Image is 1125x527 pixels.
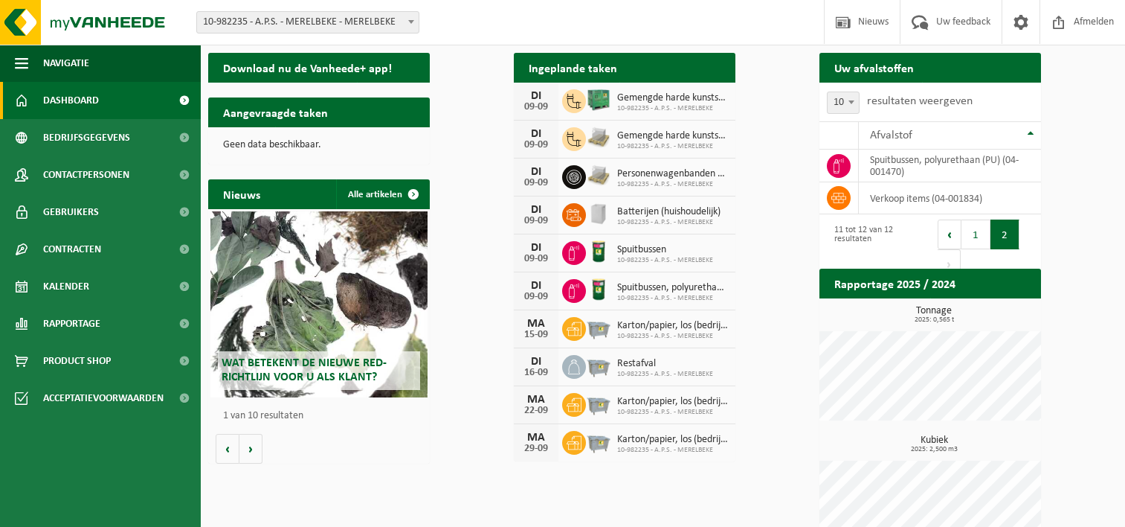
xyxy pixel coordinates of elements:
span: Afvalstof [870,130,912,141]
span: Bedrijfsgegevens [43,119,130,156]
span: Contracten [43,231,101,268]
span: Spuitbussen, polyurethaan (pu) [617,282,728,294]
span: 10-982235 - A.P.S. - MERELBEKE - MERELBEKE [197,12,419,33]
span: 10-982235 - A.P.S. - MERELBEKE - MERELBEKE [196,11,419,33]
span: Karton/papier, los (bedrijven) [617,320,728,332]
label: resultaten weergeven [867,95,973,107]
button: Next [938,249,961,279]
div: MA [521,394,551,406]
div: MA [521,318,551,330]
h2: Nieuws [208,179,275,208]
div: 09-09 [521,216,551,226]
button: 1 [961,220,990,249]
span: 10-982235 - A.P.S. - MERELBEKE [617,256,713,265]
img: PB-OT-0200-MET-00-03 [586,277,611,302]
h3: Tonnage [827,306,1041,324]
span: Kalender [43,268,89,305]
img: IC-CB-CU [586,201,611,226]
button: 2 [990,220,1019,249]
img: WB-2500-GAL-GY-01 [586,391,611,416]
div: 16-09 [521,368,551,378]
img: PB-HB-1400-HPE-GN-01 [586,87,611,112]
h2: Ingeplande taken [514,53,632,82]
p: Geen data beschikbaar. [223,140,415,150]
div: 11 tot 12 van 12 resultaten [827,218,923,281]
img: LP-PA-00000-WDN-11 [586,125,611,150]
div: 29-09 [521,444,551,454]
div: DI [521,90,551,102]
span: 10-982235 - A.P.S. - MERELBEKE [617,294,728,303]
a: Wat betekent de nieuwe RED-richtlijn voor u als klant? [210,211,428,397]
td: spuitbussen, polyurethaan (PU) (04-001470) [859,150,1041,182]
span: Spuitbussen [617,244,713,256]
span: 2025: 0,565 t [827,316,1041,324]
button: Volgende [239,434,262,464]
button: Previous [938,220,961,249]
h3: Kubiek [827,435,1041,453]
div: DI [521,204,551,216]
iframe: chat widget [7,494,248,527]
span: Personenwagenbanden met en zonder velg [617,168,728,180]
div: DI [521,280,551,292]
td: verkoop items (04-001834) [859,182,1041,214]
span: Product Shop [43,342,111,380]
span: Karton/papier, los (bedrijven) [617,396,728,408]
h2: Download nu de Vanheede+ app! [208,53,407,82]
span: 10-982235 - A.P.S. - MERELBEKE [617,370,713,379]
div: 09-09 [521,140,551,150]
span: Rapportage [43,305,100,342]
span: 10-982235 - A.P.S. - MERELBEKE [617,142,728,151]
div: DI [521,356,551,368]
img: WB-2500-GAL-GY-01 [586,315,611,340]
div: 09-09 [521,254,551,264]
div: 09-09 [521,292,551,302]
img: WB-2500-GAL-GY-01 [586,429,611,454]
span: Restafval [617,358,713,370]
span: Wat betekent de nieuwe RED-richtlijn voor u als klant? [222,357,387,383]
div: DI [521,166,551,178]
h2: Uw afvalstoffen [819,53,929,82]
div: MA [521,432,551,444]
span: 10-982235 - A.P.S. - MERELBEKE [617,332,728,341]
span: Acceptatievoorwaarden [43,380,164,417]
span: 10-982235 - A.P.S. - MERELBEKE [617,104,728,113]
span: Gemengde harde kunststoffen (pe, pp en pvc), recycleerbaar (industrieel) [617,130,728,142]
a: Bekijk rapportage [930,298,1039,328]
h2: Rapportage 2025 / 2024 [819,269,970,298]
span: Contactpersonen [43,156,129,194]
div: 22-09 [521,406,551,416]
span: 10-982235 - A.P.S. - MERELBEKE [617,180,728,189]
div: 15-09 [521,330,551,340]
span: 10 [828,92,859,113]
span: 10 [827,92,860,114]
span: 2025: 2,500 m3 [827,446,1041,453]
a: Alle artikelen [336,179,428,209]
div: DI [521,128,551,140]
span: Dashboard [43,82,99,119]
div: DI [521,242,551,254]
img: LP-PA-00000-WDN-11 [586,163,611,188]
span: Batterijen (huishoudelijk) [617,206,721,218]
span: Gebruikers [43,194,99,231]
div: 09-09 [521,102,551,112]
span: Karton/papier, los (bedrijven) [617,434,728,446]
div: 09-09 [521,178,551,188]
span: 10-982235 - A.P.S. - MERELBEKE [617,218,721,227]
button: Vorige [216,434,239,464]
span: Navigatie [43,45,89,82]
img: PB-OT-0200-MET-00-03 [586,239,611,264]
span: 10-982235 - A.P.S. - MERELBEKE [617,446,728,455]
h2: Aangevraagde taken [208,98,343,127]
span: 10-982235 - A.P.S. - MERELBEKE [617,408,728,417]
img: WB-2500-GAL-GY-01 [586,353,611,378]
span: Gemengde harde kunststoffen (pe, pp en pvc), recycleerbaar (industrieel) [617,92,728,104]
p: 1 van 10 resultaten [223,411,422,421]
